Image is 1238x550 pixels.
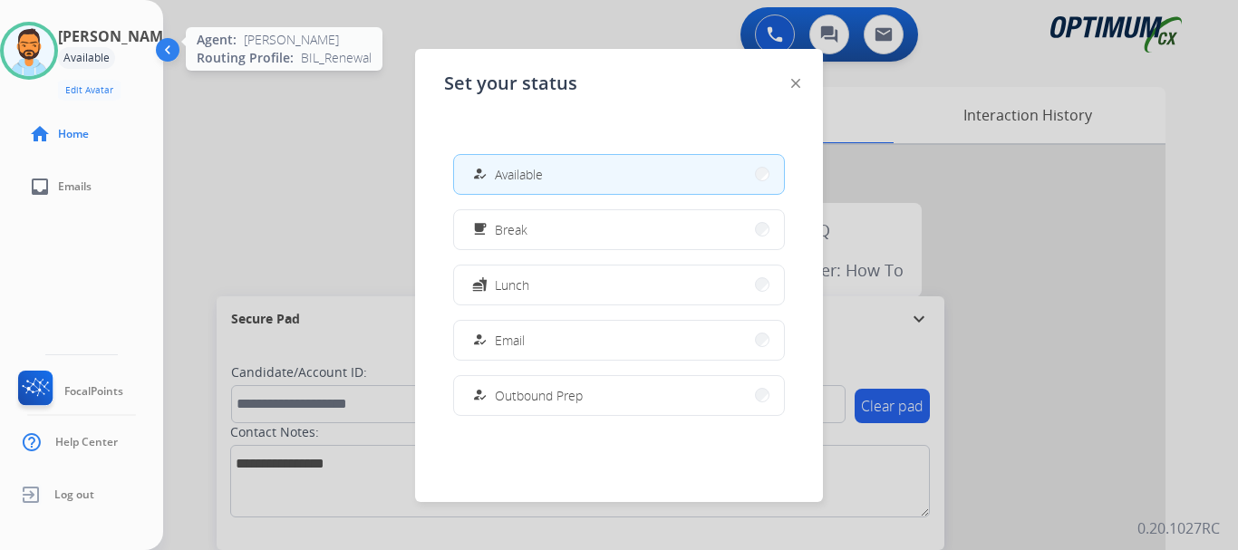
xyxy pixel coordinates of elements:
span: Emails [58,179,92,194]
mat-icon: fastfood [472,277,488,293]
button: Available [454,155,784,194]
span: Log out [54,487,94,502]
span: FocalPoints [64,384,123,399]
span: Outbound Prep [495,386,583,405]
p: 0.20.1027RC [1137,517,1220,539]
button: Outbound Prep [454,376,784,415]
span: Lunch [495,275,529,294]
mat-icon: how_to_reg [472,388,488,403]
button: Break [454,210,784,249]
mat-icon: how_to_reg [472,333,488,348]
img: close-button [791,79,800,88]
span: Routing Profile: [197,49,294,67]
span: Help Center [55,435,118,449]
span: Break [495,220,527,239]
h3: [PERSON_NAME] [58,25,176,47]
span: Available [495,165,543,184]
button: Edit Avatar [58,80,121,101]
mat-icon: inbox [29,176,51,198]
button: Lunch [454,265,784,304]
span: BIL_Renewal [301,49,372,67]
mat-icon: home [29,123,51,145]
span: [PERSON_NAME] [244,31,339,49]
span: Email [495,331,525,350]
button: Email [454,321,784,360]
mat-icon: how_to_reg [472,167,488,182]
span: Agent: [197,31,237,49]
div: Available [58,47,115,69]
img: avatar [4,25,54,76]
span: Home [58,127,89,141]
a: FocalPoints [15,371,123,412]
span: Set your status [444,71,577,96]
mat-icon: free_breakfast [472,222,488,237]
